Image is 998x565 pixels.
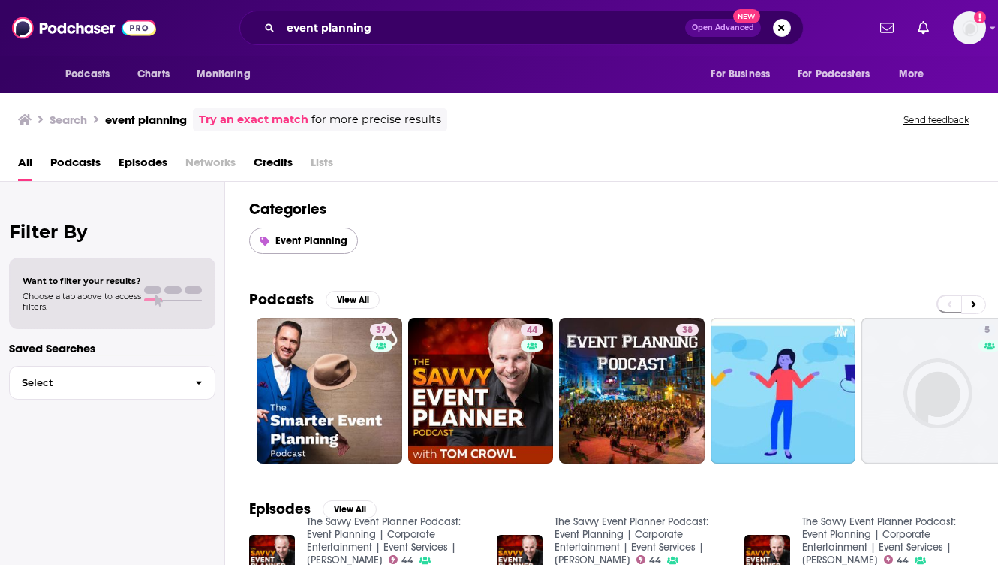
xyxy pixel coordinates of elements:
h3: Search [50,113,87,127]
a: 44 [636,555,662,564]
span: More [899,64,924,85]
span: Logged in as HughE [953,11,986,44]
button: View All [326,291,380,309]
span: Open Advanced [692,24,754,32]
span: 5 [984,323,990,338]
a: 38 [676,324,699,336]
span: Want to filter your results? [23,276,141,286]
button: Select [9,366,215,400]
a: Show notifications dropdown [912,15,935,41]
a: 5 [978,324,996,336]
a: Event Planning [249,228,358,254]
span: for more precise results [311,111,441,128]
span: 37 [376,323,386,338]
p: Saved Searches [9,341,215,355]
div: Search podcasts, credits, & more... [239,11,804,45]
a: Podcasts [50,150,101,181]
span: Lists [311,150,333,181]
h2: Podcasts [249,290,314,309]
img: Podchaser - Follow, Share and Rate Podcasts [12,14,156,42]
span: 44 [527,323,537,338]
h2: Categories [249,200,974,219]
button: open menu [788,60,891,89]
a: Show notifications dropdown [874,15,900,41]
span: Event Planning [275,234,347,247]
img: User Profile [953,11,986,44]
span: 38 [682,323,693,338]
h2: Filter By [9,221,215,243]
span: Podcasts [65,64,110,85]
a: 37 [257,318,402,464]
button: Send feedback [899,113,974,126]
button: open menu [186,60,269,89]
a: 38 [559,318,705,464]
h3: event planning [105,113,187,127]
a: Try an exact match [199,111,308,128]
button: open menu [888,60,943,89]
a: 44 [884,555,909,564]
button: Open AdvancedNew [685,19,761,37]
button: Show profile menu [953,11,986,44]
span: New [733,9,760,23]
button: open menu [55,60,129,89]
button: View All [323,500,377,518]
span: 44 [649,557,661,564]
a: 44 [389,555,414,564]
a: Episodes [119,150,167,181]
a: 44 [408,318,554,464]
a: Credits [254,150,293,181]
span: Charts [137,64,170,85]
span: 44 [897,557,909,564]
span: Select [10,378,183,388]
a: All [18,150,32,181]
span: For Podcasters [798,64,870,85]
svg: Add a profile image [974,11,986,23]
input: Search podcasts, credits, & more... [281,16,685,40]
span: 44 [401,557,413,564]
span: Monitoring [197,64,250,85]
a: 37 [370,324,392,336]
a: Charts [128,60,179,89]
h2: Episodes [249,500,311,518]
span: Networks [185,150,236,181]
a: 44 [521,324,543,336]
span: For Business [711,64,770,85]
span: Choose a tab above to access filters. [23,291,141,312]
a: EpisodesView All [249,500,377,518]
a: PodcastsView All [249,290,380,309]
button: open menu [700,60,789,89]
